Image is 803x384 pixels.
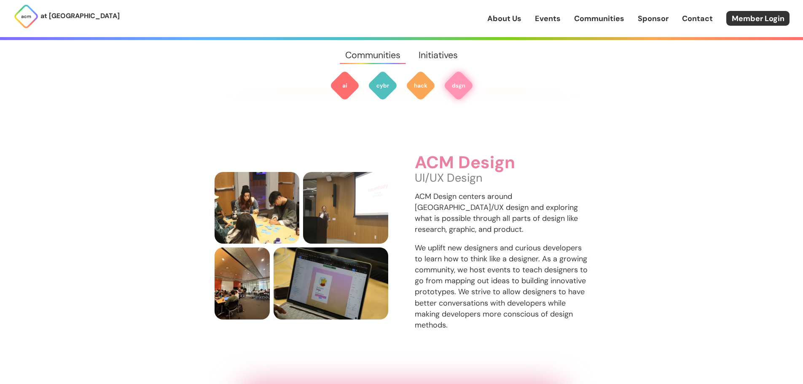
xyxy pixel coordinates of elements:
a: About Us [487,13,521,24]
p: ACM Design centers around [GEOGRAPHIC_DATA]/UX design and exploring what is possible through all ... [415,191,589,235]
a: at [GEOGRAPHIC_DATA] [13,4,120,29]
img: ACM AI [330,70,360,101]
img: Design event wide shot [215,247,270,320]
a: Events [535,13,561,24]
p: UI/UX Design [415,172,589,183]
a: Contact [682,13,713,24]
img: ACM Hack [406,70,436,101]
p: We uplift new designers and curious developers to learn how to think like a designer. As a growin... [415,242,589,330]
p: at [GEOGRAPHIC_DATA] [40,11,120,21]
a: Initiatives [410,40,467,70]
a: Member Login [726,11,790,26]
img: ACM Logo [13,4,39,29]
img: ACM Design [443,70,474,101]
img: Design presenter presenting [303,172,388,244]
a: Sponsor [638,13,669,24]
h3: ACM Design [415,153,589,172]
a: Communities [336,40,409,70]
img: ACM Cyber [368,70,398,101]
img: Example design project [274,247,388,320]
a: Communities [574,13,624,24]
img: People brainstorming designs on sticky notes [215,172,300,244]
